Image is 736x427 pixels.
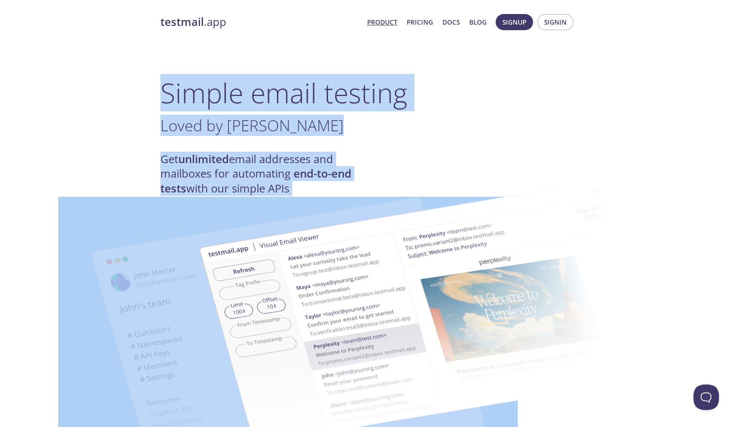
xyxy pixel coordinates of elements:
[469,17,487,28] a: Blog
[693,385,719,410] iframe: Help Scout Beacon - Open
[496,14,533,30] button: Signup
[407,17,433,28] a: Pricing
[537,14,573,30] button: Signin
[442,17,460,28] a: Docs
[544,17,567,28] span: Signin
[160,166,351,195] strong: end-to-end tests
[178,152,229,167] strong: unlimited
[160,15,360,29] a: testmail.app
[160,14,204,29] strong: testmail
[160,76,576,109] h1: Simple email testing
[502,17,526,28] span: Signup
[160,115,344,136] span: Loved by [PERSON_NAME]
[367,17,397,28] a: Product
[160,152,368,196] h4: Get email addresses and mailboxes for automating with our simple APIs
